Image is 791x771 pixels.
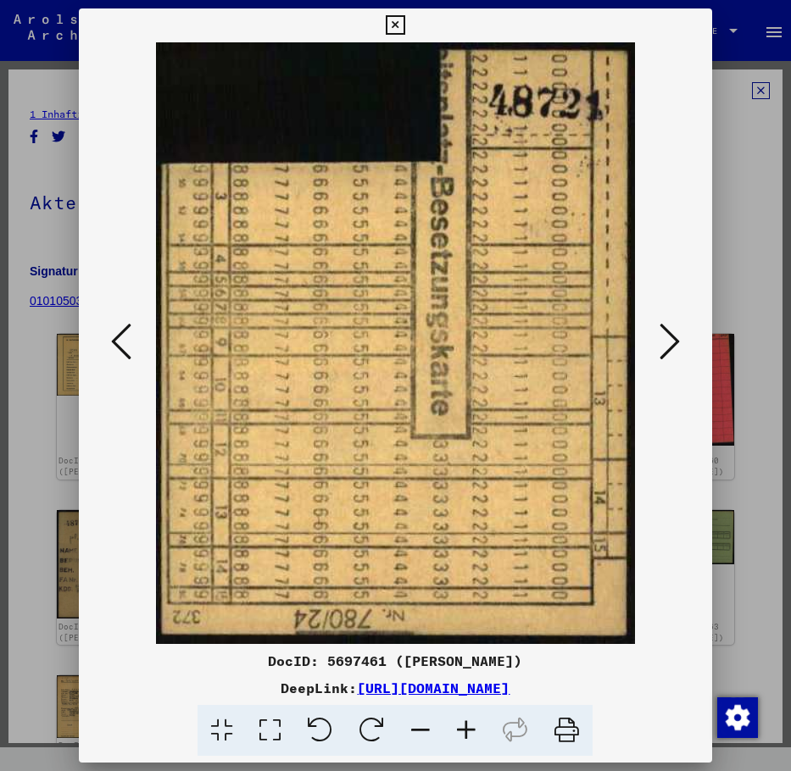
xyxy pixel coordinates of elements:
div: Zustimmung ändern [716,696,757,737]
img: 002.jpg [136,42,654,644]
div: DeepLink: [79,678,711,698]
img: Zustimmung ändern [717,697,758,738]
a: [URL][DOMAIN_NAME] [357,679,510,696]
div: DocID: 5697461 ([PERSON_NAME]) [79,651,711,671]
